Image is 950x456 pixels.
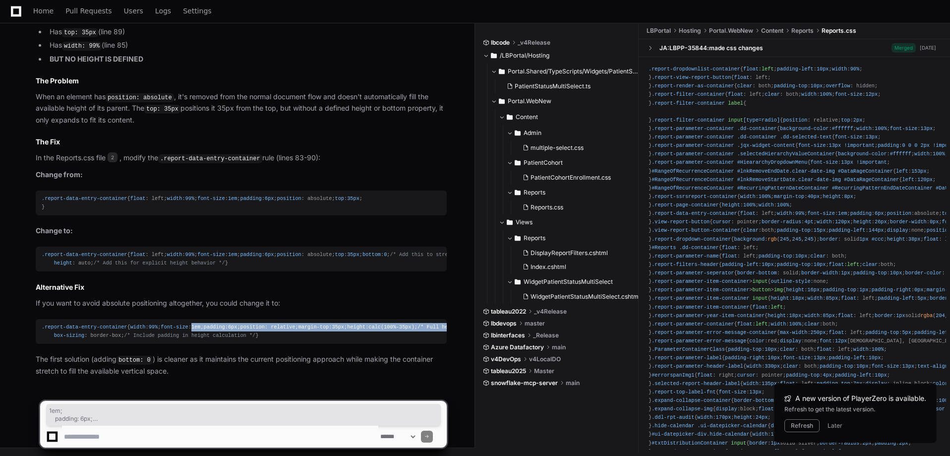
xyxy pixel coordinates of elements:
[890,125,917,131] span: font-size
[807,210,834,216] span: font-size
[652,236,731,242] span: .report-dropdown-container
[728,100,743,106] span: label
[42,251,441,267] div: { : left; : ; : ; : ; : absolute; : ; : ; : auto; }
[652,270,734,276] span: .report-parameter-seperator
[887,236,905,242] span: height
[878,295,914,301] span: padding-left
[531,203,563,211] span: Reports.css
[722,244,737,250] span: float
[519,290,640,304] button: WidgetPatientStatusMultiSelect.cshtml
[737,168,789,174] span: #lnkRemoveEndDate
[817,219,832,225] span: width
[780,134,832,140] span: .dd-selected-text
[777,202,789,208] span: 100%
[737,134,777,140] span: .dd-container
[924,236,939,242] span: float
[795,176,841,182] span: .clear-date-img
[835,134,862,140] span: font-size
[807,295,823,301] span: width
[789,312,801,318] span: 18px
[801,270,838,276] span: border-width
[768,312,786,318] span: height
[752,295,768,301] span: input
[828,422,842,430] button: Later
[384,252,387,258] span: 0
[507,274,646,290] button: WidgetPatientStatusMultiSelect
[838,312,853,318] span: float
[841,270,850,276] span: 1px
[652,91,725,97] span: .report-filter-container
[491,64,639,79] button: Portal.Shared/TypeScripts/Widgets/PatientStatusMultiSelect
[740,210,756,216] span: float
[42,195,127,201] span: .report-data-entry-container
[518,39,550,47] span: _v4Release
[158,154,262,163] code: .report-data-entry-container
[335,195,344,201] span: top
[823,312,835,318] span: 85px
[507,125,646,141] button: Admin
[737,125,777,131] span: .dd-container
[36,226,73,235] strong: Change to:
[920,142,929,148] span: 2px
[36,298,447,309] p: If you want to avoid absolute positioning altogether, you could change it to:
[652,134,734,140] span: .report-parameter-container
[390,252,497,258] span: /* Add this to stretch to bottom */
[515,82,591,90] span: PatientStatusMultiSelect.ts
[652,74,731,80] span: .report-view-report-button
[777,227,811,233] span: padding-top
[531,293,640,301] span: WidgetPatientStatusMultiSelect.cshtml
[784,419,820,432] button: Refresh
[54,260,72,266] span: height
[872,236,884,242] span: #ccc
[826,295,838,301] span: 85px
[759,66,774,72] span: :left
[740,193,756,199] span: width
[811,159,838,165] span: font-size
[33,8,54,14] span: Home
[737,176,795,182] span: #lnkRemoveStartDate
[844,176,899,182] span: #DataRageContainer
[183,8,211,14] span: Settings
[859,236,868,242] span: 1px
[652,202,719,208] span: .report-page-container
[515,232,521,244] svg: Directory
[850,210,872,216] span: padding
[652,295,749,301] span: .report-parameter-item-container
[780,125,829,131] span: background-color
[890,219,927,225] span: border-width
[869,227,884,233] span: 144px
[728,117,743,123] span: input
[887,227,908,233] span: display
[914,287,923,293] span: 0px
[228,195,237,201] span: 1em
[652,312,765,318] span: .report-parameter-year-item-container
[891,43,916,53] span: Merged
[515,157,521,169] svg: Directory
[914,142,917,148] span: 0
[728,91,743,97] span: float
[507,230,646,246] button: Reports
[856,159,887,165] span: !important
[722,253,737,259] span: float
[124,8,143,14] span: Users
[844,261,859,267] span: :left
[679,244,719,250] span: .dd-container
[804,236,813,242] span: 245
[795,253,808,259] span: 10px
[347,252,359,258] span: 35px
[507,155,646,171] button: PatientCohort
[491,93,639,109] button: Portal.WebNew
[130,252,146,258] span: float
[42,195,441,211] div: { : left; : ; : ; : ; : absolute; : ; }
[500,52,549,60] span: /LBPortal/Hosting
[499,65,505,77] svg: Directory
[762,219,801,225] span: border-radius
[823,287,856,293] span: padding-top
[920,312,933,318] span: rgba
[516,113,538,121] span: Content
[933,151,945,157] span: 100%
[887,210,911,216] span: position
[783,117,807,123] span: position
[826,83,850,89] span: overflow
[759,202,774,208] span: width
